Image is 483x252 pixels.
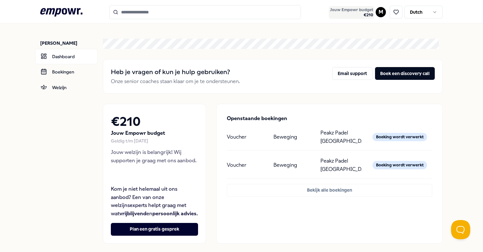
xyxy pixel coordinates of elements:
[35,49,98,64] a: Dashboard
[332,67,372,86] a: Email support
[111,67,240,77] h2: Heb je vragen of kun je hulp gebruiken?
[111,148,198,164] p: Jouw welzijn is belangrijk! Wij supporten je graag met ons aanbod.
[111,112,198,132] h2: € 210
[375,67,435,80] button: Boek een discovery call
[111,77,240,86] p: Onze senior coaches staan klaar om je te ondersteunen.
[372,161,427,169] div: Boeking wordt verwerkt
[111,223,198,236] button: Plan een gratis gesprek
[327,5,376,19] a: Jouw Empowr budget€210
[376,7,386,17] button: M
[227,161,246,169] p: Voucher
[152,210,196,217] strong: persoonlijk advies
[330,7,373,12] span: Jouw Empowr budget
[451,220,470,239] iframe: Help Scout Beacon - Open
[273,133,297,141] p: Beweging
[320,157,362,173] p: Peakz Padel [GEOGRAPHIC_DATA]
[35,64,98,80] a: Boekingen
[273,161,297,169] p: Beweging
[40,40,98,46] p: [PERSON_NAME]
[329,6,374,19] button: Jouw Empowr budget€210
[111,129,198,137] p: Jouw Empowr budget
[109,5,301,19] input: Search for products, categories or subcategories
[119,210,146,217] strong: vrijblijvend
[227,133,246,141] p: Voucher
[227,114,432,123] p: Openstaande boekingen
[111,137,198,144] div: Geldig t/m [DATE]
[111,185,198,218] p: Kom je niet helemaal uit ons aanbod? Een van onze welzijnsexperts helpt graag met wat en .
[320,129,362,145] p: Peakz Padel [GEOGRAPHIC_DATA]
[35,80,98,95] a: Welzijn
[330,12,373,18] span: € 210
[332,67,372,80] button: Email support
[372,133,427,141] div: Boeking wordt verwerkt
[227,184,432,197] button: Bekijk alle boekingen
